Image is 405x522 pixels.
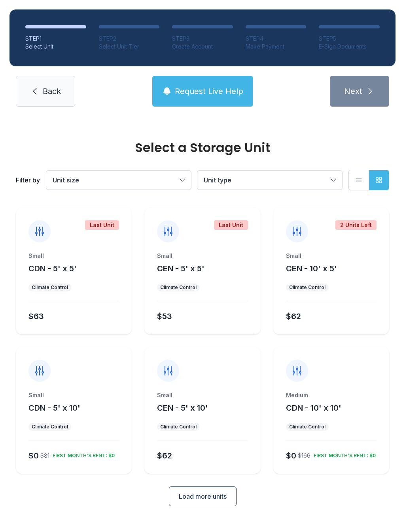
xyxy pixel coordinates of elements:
div: $62 [157,450,172,461]
div: Climate Control [289,284,326,291]
div: $53 [157,311,172,322]
div: FIRST MONTH’S RENT: $0 [310,449,376,459]
div: Create Account [172,43,233,51]
span: Back [43,86,61,97]
div: 2 Units Left [335,220,377,230]
div: Medium [286,391,377,399]
div: STEP 4 [246,35,307,43]
div: Select a Storage Unit [16,141,389,154]
div: STEP 2 [99,35,160,43]
div: Last Unit [85,220,119,230]
div: Climate Control [160,424,197,430]
span: CDN - 10' x 10' [286,403,341,413]
span: Unit size [53,176,79,184]
div: Small [28,252,119,260]
span: Unit type [204,176,231,184]
span: Next [344,86,362,97]
button: Unit type [197,171,342,190]
div: Last Unit [214,220,248,230]
span: CEN - 10' x 5' [286,264,337,273]
div: Small [157,252,248,260]
div: FIRST MONTH’S RENT: $0 [49,449,115,459]
span: Request Live Help [175,86,243,97]
div: $166 [298,452,310,460]
div: $63 [28,311,44,322]
div: Small [286,252,377,260]
button: Unit size [46,171,191,190]
div: Make Payment [246,43,307,51]
div: $0 [28,450,39,461]
div: Climate Control [32,284,68,291]
span: CEN - 5' x 5' [157,264,204,273]
span: CDN - 5' x 10' [28,403,80,413]
div: Select Unit [25,43,86,51]
span: CDN - 5' x 5' [28,264,77,273]
div: STEP 3 [172,35,233,43]
button: CEN - 10' x 5' [286,263,337,274]
button: CDN - 5' x 10' [28,402,80,413]
div: Climate Control [289,424,326,430]
span: Load more units [179,492,227,501]
div: Small [28,391,119,399]
div: $81 [40,452,49,460]
div: Filter by [16,175,40,185]
div: STEP 1 [25,35,86,43]
button: CDN - 5' x 5' [28,263,77,274]
div: $0 [286,450,296,461]
div: $62 [286,311,301,322]
div: E-Sign Documents [319,43,380,51]
div: Climate Control [160,284,197,291]
div: Small [157,391,248,399]
button: CEN - 5' x 5' [157,263,204,274]
button: CEN - 5' x 10' [157,402,208,413]
button: CDN - 10' x 10' [286,402,341,413]
div: Select Unit Tier [99,43,160,51]
div: Climate Control [32,424,68,430]
span: CEN - 5' x 10' [157,403,208,413]
div: STEP 5 [319,35,380,43]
